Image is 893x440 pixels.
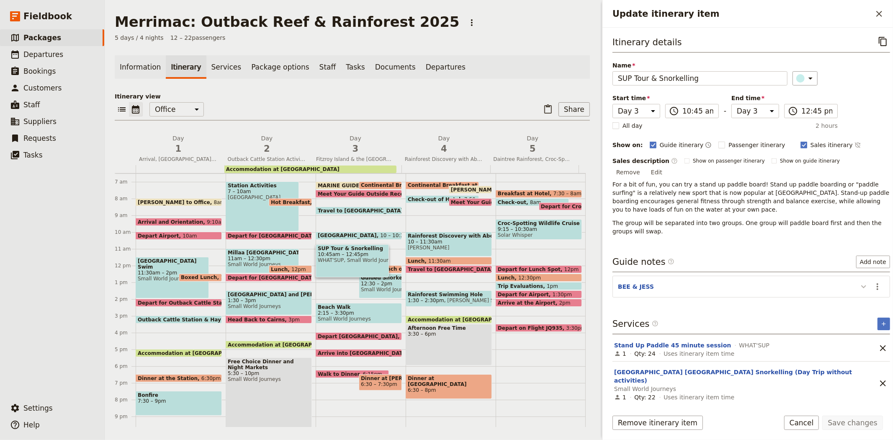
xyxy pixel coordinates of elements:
span: Accommodation at [GEOGRAPHIC_DATA] [228,342,345,347]
div: 1 pm [115,279,136,286]
span: 11:30am [428,258,451,264]
span: 10:45am – 12:45pm [318,251,387,257]
span: 3:30 – 6pm [408,331,490,337]
span: Show on passenger itinerary [693,158,765,164]
span: 2pm [559,300,571,305]
a: Documents [370,55,421,79]
div: Depart for [GEOGRAPHIC_DATA] [226,232,312,240]
span: MARINE GUIDES - Arrive at Office [318,183,415,188]
div: Lunch12:30pm [496,274,582,282]
span: Settings [23,404,53,412]
button: Edit this service option [614,368,871,385]
span: Small World Journeys [228,261,297,267]
button: Copy itinerary item [876,34,890,49]
h3: Guide notes [612,256,674,268]
button: ​ [793,71,818,85]
div: 7 am [115,179,136,185]
span: 5:30 – 10pm [228,370,310,376]
div: 4 pm [115,329,136,336]
div: MARINE GUIDES - Arrive at Office [316,181,389,189]
div: Depart for Airport1:30pm [496,290,582,298]
span: Dinner at the Station [138,375,201,381]
span: 3:30pm [566,325,586,331]
span: Name [612,61,787,70]
span: Customers [23,84,62,92]
button: Calendar view [129,102,143,116]
button: Remove [612,166,644,179]
span: Walk to Dinner [318,371,363,377]
div: Beach Walk2:15 – 3:30pmSmall World Journeys [316,303,402,324]
div: Qty: 22 [634,393,656,401]
div: Depart for Croc Cruise [539,202,582,210]
button: Actions [465,16,479,30]
span: Bonfire [138,392,220,398]
span: Small World Journeys [614,385,676,393]
div: Depart for Lunch Spot12pm [496,265,582,273]
span: 7:30 – 8am [553,191,582,197]
span: Continental Breakfast at Hotel [361,182,451,188]
div: Accommodation at [GEOGRAPHIC_DATA] [226,341,312,349]
span: Outback Cattle Station Activities and Waterfalls [224,156,310,163]
span: Depart [GEOGRAPHIC_DATA] [318,334,401,339]
div: Station Activities7 – 10am[GEOGRAPHIC_DATA] [226,181,299,231]
span: [PERSON_NAME] to Office [451,187,527,192]
h3: Itinerary details [612,36,682,49]
div: Depart [GEOGRAPHIC_DATA]4pm [316,332,402,340]
input: ​ [801,106,832,116]
span: WHAT'SUP, Small World Journeys [318,257,387,263]
span: 6:30 – 7:30pm [361,381,397,387]
span: Depart for Lunch Spot [498,267,564,272]
span: 1pm [547,283,558,289]
span: Continental Breakfast at Hotel [408,182,498,188]
span: 12pm [291,267,306,272]
div: 9 pm [115,413,136,420]
span: Outback Cattle Station & Hay Truck Ride [138,317,256,322]
button: Day5Daintree Rainforest, Croc-Spotting Cruise and Depart [490,134,579,165]
span: 7:30 – 9pm [138,398,220,404]
span: Boxed Lunch on Island [361,266,428,272]
div: Guided Snorkelling at [GEOGRAPHIC_DATA]12:30 – 2pmSmall World Journeys [359,274,402,298]
span: Small World Journeys [361,287,400,292]
span: Lunch [408,258,428,264]
span: Croc-Spotting Wildlife Cruise [498,220,580,226]
span: Requests [23,134,56,142]
div: 12 pm [115,262,136,269]
div: Outback Cattle Station & Hay Truck Ride [136,316,222,324]
span: Uses itinerary item time [664,393,734,401]
span: Travel to [GEOGRAPHIC_DATA] in The [GEOGRAPHIC_DATA] [408,267,576,272]
span: 11am – 12:30pm [228,256,297,261]
div: 5 pm [115,346,136,353]
span: 12:30 – 2pm [361,281,400,287]
span: Afternoon Free Time [408,325,490,331]
span: Passenger itinerary [728,141,785,149]
div: 6 pm [115,363,136,370]
div: Lunch11:30am [406,257,492,265]
span: 5 days / 4 nights [115,34,164,42]
span: Arrive into [GEOGRAPHIC_DATA] [318,350,412,356]
button: Day4Rainforest Discovery with Aboriginal Guide and Daintree Rainforest [401,134,490,165]
span: Rainforest Swimming Hole [408,292,490,298]
span: 3 [316,142,395,155]
input: ​ [682,106,713,116]
select: End time [731,104,779,118]
span: Millaa [GEOGRAPHIC_DATA] [228,250,297,256]
span: Arrive at the Airport [498,300,559,305]
span: Help [23,421,40,429]
span: 1 [139,142,218,155]
div: [PERSON_NAME] to Office8am [136,198,222,206]
span: For a bit of fun, you can try a stand up paddle board! Stand up paddle boarding or "paddle surfin... [612,181,891,213]
span: 7:50am [464,197,484,202]
span: Fieldbook [23,10,72,23]
span: 1:30 – 3pm [228,298,310,303]
span: 4 [405,142,484,155]
span: 1:30pm [553,292,572,297]
div: 1 [614,393,626,401]
span: Small World Journeys [228,303,310,309]
span: Fitzroy Island & the [GEOGRAPHIC_DATA] with Paddleboarding and [GEOGRAPHIC_DATA] [313,156,398,163]
div: Free Choice Dinner and Night Markets5:30 – 10pmSmall World Journeys [226,357,312,432]
span: SUP Tour & Snorkelling [318,246,387,251]
span: Station Activities [228,183,297,189]
span: ​ [668,258,674,265]
span: Remove service [876,376,890,391]
span: Depart on Flight JQ935 [498,325,566,331]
